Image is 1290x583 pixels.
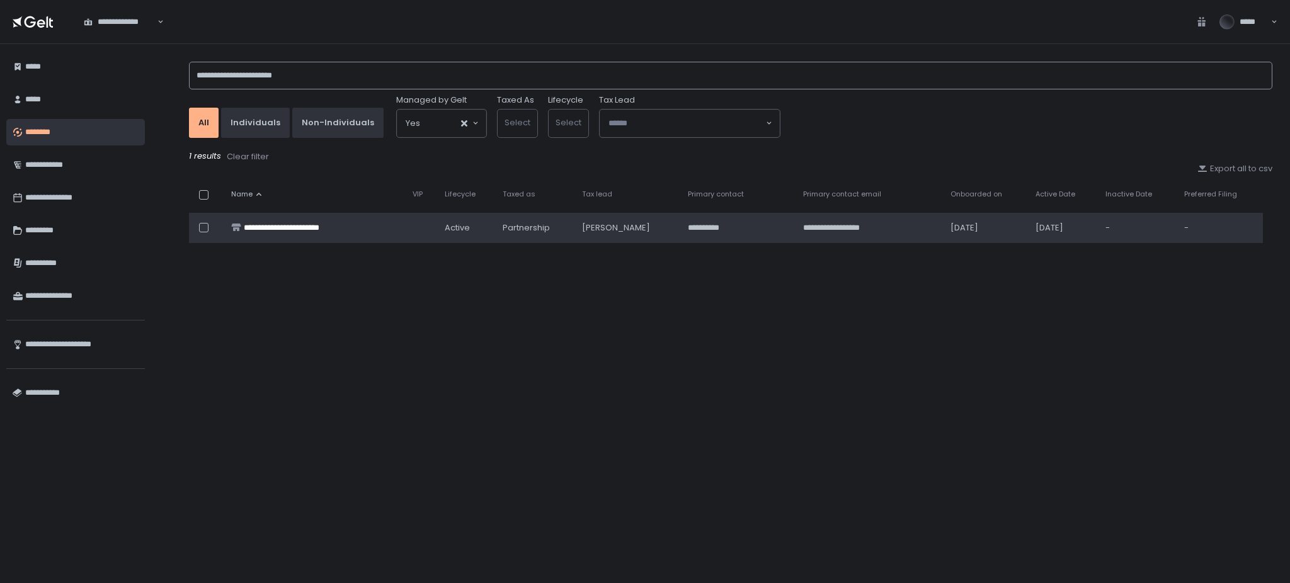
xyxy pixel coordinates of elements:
div: - [1184,222,1255,234]
div: - [1105,222,1169,234]
button: All [189,108,219,138]
div: Individuals [231,117,280,128]
span: active [445,222,470,234]
div: [PERSON_NAME] [582,222,673,234]
span: Select [556,116,581,128]
span: Managed by Gelt [396,94,467,106]
input: Search for option [420,117,460,130]
span: Name [231,190,253,199]
div: [DATE] [950,222,1020,234]
div: Non-Individuals [302,117,374,128]
input: Search for option [608,117,765,130]
span: Inactive Date [1105,190,1152,199]
span: Tax Lead [599,94,635,106]
div: 1 results [189,150,1272,163]
button: Individuals [221,108,290,138]
span: Select [505,116,530,128]
span: Onboarded on [950,190,1002,199]
span: Yes [406,117,420,130]
div: Clear filter [227,151,269,162]
div: Search for option [600,110,780,137]
label: Lifecycle [548,94,583,106]
span: Preferred Filing [1184,190,1237,199]
span: Tax lead [582,190,612,199]
button: Non-Individuals [292,108,384,138]
button: Clear Selected [461,120,467,127]
div: [DATE] [1036,222,1090,234]
div: All [198,117,209,128]
div: Partnership [503,222,567,234]
span: Primary contact [688,190,744,199]
label: Taxed As [497,94,534,106]
button: Export all to csv [1197,163,1272,174]
span: Primary contact email [803,190,881,199]
span: Lifecycle [445,190,476,199]
span: Active Date [1036,190,1075,199]
span: VIP [413,190,423,199]
button: Clear filter [226,150,270,163]
div: Search for option [397,110,486,137]
div: Search for option [76,8,164,35]
span: Taxed as [503,190,535,199]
